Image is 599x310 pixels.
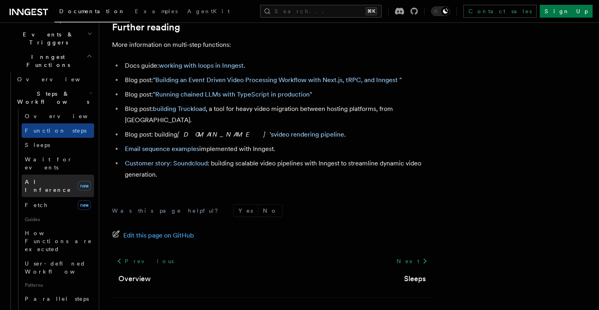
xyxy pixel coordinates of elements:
[22,213,94,226] span: Guides
[22,138,94,152] a: Sleeps
[177,131,270,138] em: [DOMAIN_NAME]
[112,39,432,50] p: More information on multi-step functions:
[22,256,94,279] a: User-defined Workflows
[25,260,97,275] span: User-defined Workflows
[22,123,94,138] a: Function steps
[6,53,86,69] span: Inngest Functions
[122,89,432,100] li: Blog post:
[125,145,199,153] a: Email sequence examples
[234,205,258,217] button: Yes
[125,159,208,167] a: Customer story: Soundcloud
[135,8,178,14] span: Examples
[25,230,92,252] span: How Functions are executed
[54,2,130,22] a: Documentation
[25,127,86,134] span: Function steps
[258,205,282,217] button: No
[112,254,178,268] a: Previous
[122,158,432,180] li: : building scalable video pipelines with Inngest to streamline dynamic video generation.
[274,131,344,138] a: video rendering pipeline
[431,6,450,16] button: Toggle dark mode
[159,62,244,69] a: working with loops in Inngest
[22,279,94,292] span: Patterns
[22,197,94,213] a: Fetchnew
[25,202,48,208] span: Fetch
[6,27,94,50] button: Events & Triggers
[22,292,94,306] a: Parallel steps
[112,207,224,215] p: Was this page helpful?
[6,30,87,46] span: Events & Triggers
[112,22,180,33] a: Further reading
[187,8,230,14] span: AgentKit
[78,181,91,191] span: new
[122,60,432,71] li: Docs guide: .
[122,74,432,86] li: Blog post:
[14,87,94,109] button: Steps & Workflows
[153,105,206,113] a: building Truckload
[153,91,312,98] a: "Running chained LLMs with TypeScript in production"
[22,175,94,197] a: AI Inferencenew
[25,179,71,193] span: AI Inference
[14,90,89,106] span: Steps & Workflows
[366,7,377,15] kbd: ⌘K
[540,5,593,18] a: Sign Up
[6,50,94,72] button: Inngest Functions
[59,8,125,14] span: Documentation
[17,76,100,83] span: Overview
[123,230,194,241] span: Edit this page on GitHub
[118,273,151,284] a: Overview
[25,142,50,148] span: Sleeps
[78,200,91,210] span: new
[182,2,234,22] a: AgentKit
[122,143,432,155] li: implemented with Inngest.
[260,5,382,18] button: Search...⌘K
[122,129,432,140] li: Blog post: building 's .
[392,254,432,268] a: Next
[25,113,107,119] span: Overview
[25,156,72,171] span: Wait for events
[122,103,432,126] li: Blog post: , a tool for heavy video migration between hosting platforms, from [GEOGRAPHIC_DATA].
[14,72,94,87] a: Overview
[25,296,89,302] span: Parallel steps
[22,152,94,175] a: Wait for events
[463,5,537,18] a: Contact sales
[22,226,94,256] a: How Functions are executed
[153,76,402,84] a: "Building an Event Driven Video Processing Workflow with Next.js, tRPC, and Inngest "
[112,230,194,241] a: Edit this page on GitHub
[130,2,182,22] a: Examples
[404,273,426,284] a: Sleeps
[22,109,94,123] a: Overview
